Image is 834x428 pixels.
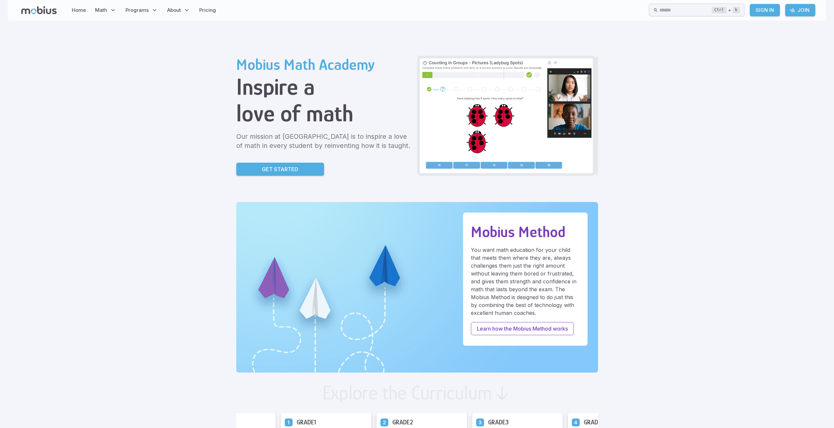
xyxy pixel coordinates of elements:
p: Get Started [262,165,298,173]
span: About [167,7,181,14]
p: Learn how the Mobius Method works [477,325,568,333]
a: Pricing [197,3,218,18]
h5: Grade 4 [584,417,605,427]
p: You want math education for your child that meets them where they are, always challenges them jus... [471,246,580,317]
a: Grade 2 [380,418,388,426]
span: Math [95,7,107,14]
a: Home [70,3,88,18]
p: Our mission at [GEOGRAPHIC_DATA] is to inspire a love of math in every student by reinventing how... [236,132,412,150]
kbd: Ctrl [712,7,727,13]
h5: Grade 1 [297,417,316,427]
div: + [712,6,740,14]
h2: Mobius Method [471,223,580,241]
h1: Inspire a [236,73,412,100]
a: Grade 4 [572,418,580,426]
h1: love of math [236,100,412,127]
kbd: k [732,7,740,13]
h2: Mobius Math Academy [236,56,412,73]
img: Unique Paths [236,202,598,373]
a: Sign In [750,4,780,16]
img: Grade 2 Class [420,58,593,173]
a: Grade 3 [476,418,484,426]
a: Grade 1 [285,418,293,426]
a: Join [785,4,815,16]
h5: Grade 2 [392,417,413,427]
a: Get Started [236,163,324,176]
h5: Grade 3 [488,417,509,427]
span: Programs [126,7,149,14]
h2: Explore the Curriculum [322,383,492,403]
a: Learn how the Mobius Method works [471,322,574,335]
